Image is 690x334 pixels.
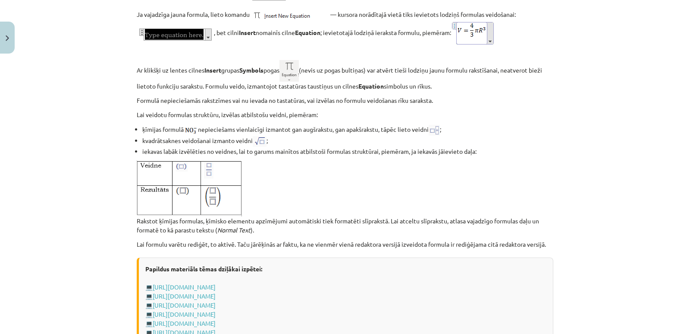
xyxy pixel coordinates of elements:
[137,96,553,105] p: Formulā nepieciešamās rakstzīmes vai nu ievada no tastatūras, vai izvēlas no formulu veidošanas r...
[137,110,553,119] p: Lai veidotu formulas struktūru, izvēlas atbilstošu veidni, piemēram:
[204,66,221,74] strong: Insert
[137,240,553,249] p: Lai formulu varētu rediģēt, to aktivē. Taču jārēķinās ar faktu, ka ne vienmēr vienā redaktora ver...
[153,319,216,327] a: [URL][DOMAIN_NAME]
[142,147,553,156] li: iekavas labāk izvēlēties no veidnes, lai to garums mainītos atbilstoši formulas struktūrai, piemē...
[153,301,216,309] a: [URL][DOMAIN_NAME]
[153,310,216,318] a: [URL][DOMAIN_NAME]
[153,283,216,291] a: [URL][DOMAIN_NAME]
[137,9,553,46] p: Ja vajadzīga jauna formula, lieto komandu — kursora norādītajā vietā tiks ievietots lodziņš formu...
[137,160,553,235] p: Rakstot ķīmijas formulas, ķīmisko elementu apzīmējumi automātiski tiek formatēti slīprakstā. Lai ...
[295,29,320,36] strong: Equation
[153,292,216,300] a: [URL][DOMAIN_NAME]
[6,35,9,41] img: icon-close-lesson-0947bae3869378f0d4975bcd49f059093ad1ed9edebbc8119c70593378902aed.svg
[239,29,256,36] strong: Insert
[145,265,262,273] strong: Papildus materiāls tēmas dziļākai izpētei:
[137,51,553,91] p: Ar klikšķi uz lentes cilnes grupas pogas (nevis uz pogas bultiņas) var atvērt tieši lodziņu jaunu...
[142,124,553,136] li: ķīmijas formulā nepieciešams vienlaicīgi izmantot gan augšrakstu, gan apakšrakstu, tāpēc lieto ve...
[239,66,263,74] strong: Symbols
[358,82,384,90] strong: Equation
[142,136,553,147] li: kvadrātsaknes veidošanai izmanto veidni ;
[217,226,251,234] em: Normal Text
